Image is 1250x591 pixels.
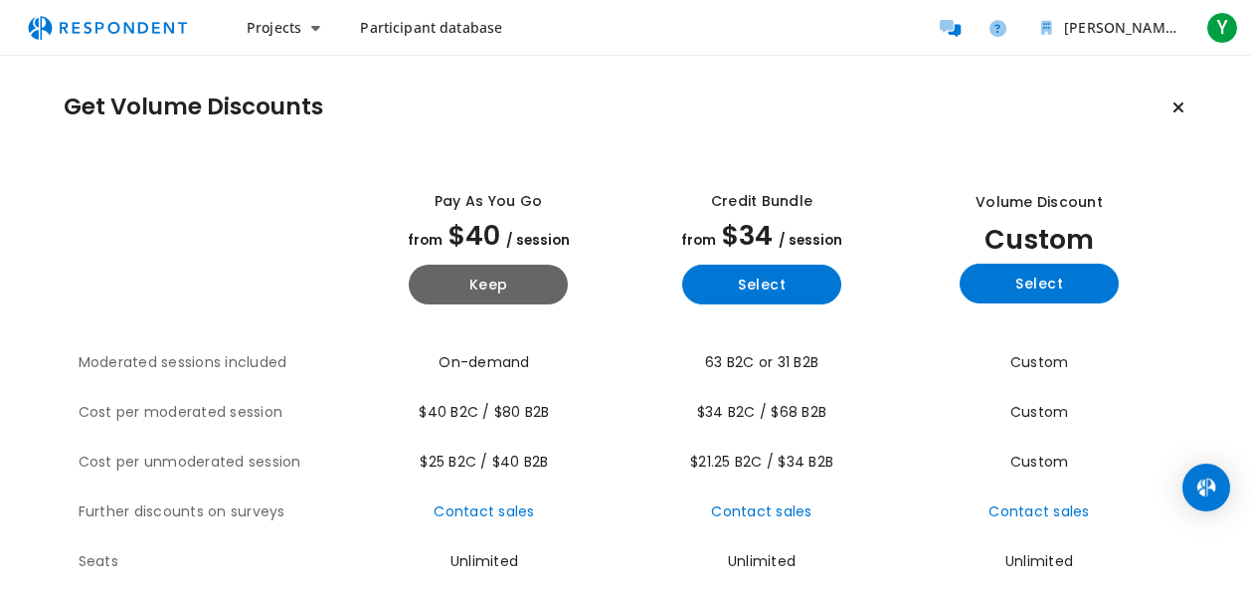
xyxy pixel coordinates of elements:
[360,18,502,37] span: Participant database
[64,94,323,121] h1: Get Volume Discounts
[231,10,336,46] button: Projects
[434,501,534,521] a: Contact sales
[728,551,796,571] span: Unlimited
[779,231,842,250] span: / session
[79,438,352,488] th: Cost per unmoderated session
[711,191,812,212] div: Credit Bundle
[690,452,833,472] span: $21.25 B2C / $34 B2B
[448,217,500,254] span: $40
[79,488,352,537] th: Further discounts on surveys
[978,8,1017,48] a: Help and support
[419,402,549,422] span: $40 B2C / $80 B2B
[439,352,529,372] span: On-demand
[1064,18,1220,37] span: [PERSON_NAME] Team
[681,231,716,250] span: from
[930,8,970,48] a: Message participants
[1159,88,1198,127] button: Keep current plan
[976,192,1103,213] div: Volume Discount
[435,191,542,212] div: Pay as you go
[1182,464,1230,511] div: Open Intercom Messenger
[1010,402,1069,422] span: Custom
[1206,12,1238,44] span: Y
[1025,10,1194,46] button: Yahaya Garba Team
[450,551,518,571] span: Unlimited
[344,10,518,46] a: Participant database
[722,217,773,254] span: $34
[408,231,443,250] span: from
[984,221,1094,258] span: Custom
[705,352,818,372] span: 63 B2C or 31 B2B
[682,265,841,304] button: Select yearly basic plan
[1010,352,1069,372] span: Custom
[697,402,826,422] span: $34 B2C / $68 B2B
[711,501,811,521] a: Contact sales
[960,264,1119,303] button: Select yearly custom_static plan
[506,231,570,250] span: / session
[79,537,352,587] th: Seats
[1005,551,1073,571] span: Unlimited
[16,9,199,47] img: respondent-logo.png
[420,452,548,472] span: $25 B2C / $40 B2B
[247,18,301,37] span: Projects
[988,501,1089,521] a: Contact sales
[409,265,568,304] button: Keep current yearly payg plan
[79,338,352,388] th: Moderated sessions included
[79,388,352,438] th: Cost per moderated session
[1010,452,1069,472] span: Custom
[1202,10,1242,46] button: Y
